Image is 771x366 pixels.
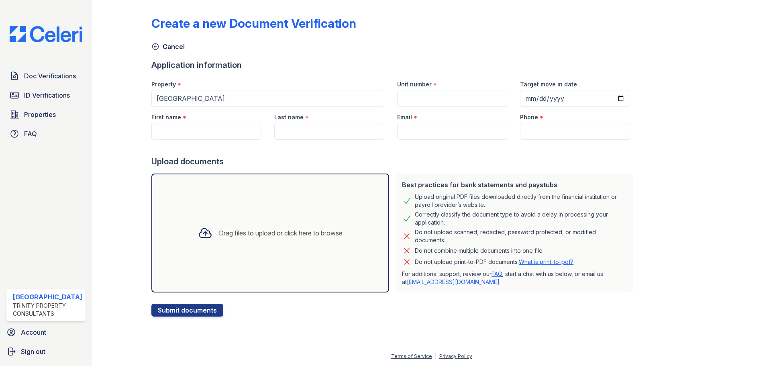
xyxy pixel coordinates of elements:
a: FAQ [6,126,86,142]
div: Trinity Property Consultants [13,302,82,318]
div: [GEOGRAPHIC_DATA] [13,292,82,302]
span: Account [21,327,46,337]
a: Doc Verifications [6,68,86,84]
p: Do not upload print-to-PDF documents. [415,258,573,266]
label: Unit number [397,80,432,88]
div: Upload documents [151,156,636,167]
a: Account [3,324,89,340]
span: Doc Verifications [24,71,76,81]
span: FAQ [24,129,37,139]
a: Properties [6,106,86,123]
a: Cancel [151,42,185,51]
label: Phone [520,113,538,121]
a: [EMAIL_ADDRESS][DOMAIN_NAME] [407,278,500,285]
a: Privacy Policy [439,353,472,359]
a: What is print-to-pdf? [519,258,573,265]
label: Email [397,113,412,121]
a: ID Verifications [6,87,86,103]
span: Sign out [21,347,45,356]
button: Submit documents [151,304,223,317]
label: Property [151,80,176,88]
div: | [435,353,436,359]
div: Best practices for bank statements and paystubs [402,180,627,190]
div: Do not upload scanned, redacted, password protected, or modified documents. [415,228,627,244]
div: Do not combine multiple documents into one file. [415,246,544,256]
div: Create a new Document Verification [151,16,356,31]
label: Target move in date [520,80,577,88]
div: Upload original PDF files downloaded directly from the financial institution or payroll provider’... [415,193,627,209]
a: FAQ [492,270,502,277]
a: Terms of Service [391,353,432,359]
div: Correctly classify the document type to avoid a delay in processing your application. [415,211,627,227]
a: Sign out [3,344,89,360]
label: First name [151,113,181,121]
span: Properties [24,110,56,119]
img: CE_Logo_Blue-a8612792a0a2168367f1c8372b55b34899dd931a85d93a1a3d3e32e68fde9ad4.png [3,26,89,42]
span: ID Verifications [24,90,70,100]
label: Last name [274,113,304,121]
div: Application information [151,59,636,71]
div: Drag files to upload or click here to browse [219,228,343,238]
p: For additional support, review our , start a chat with us below, or email us at [402,270,627,286]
